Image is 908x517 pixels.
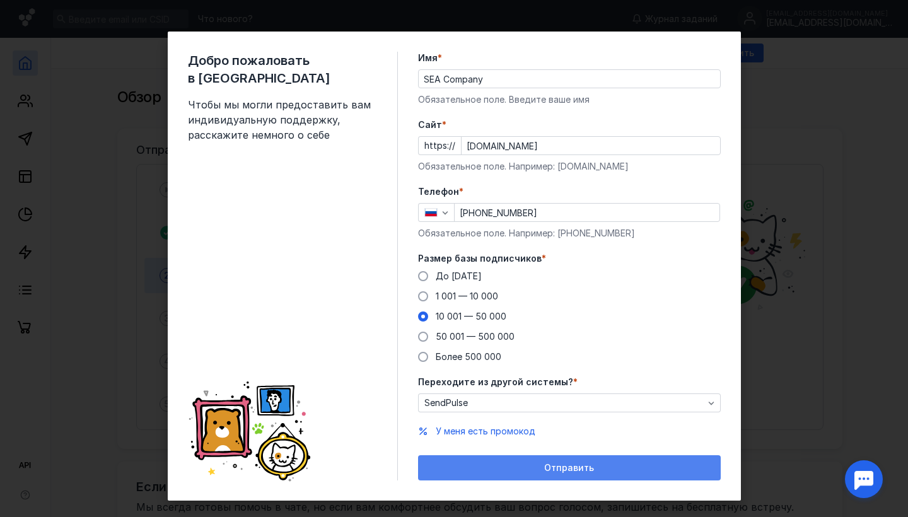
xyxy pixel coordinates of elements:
span: Отправить [544,463,594,473]
div: Обязательное поле. Например: [PHONE_NUMBER] [418,227,721,240]
span: Переходите из другой системы? [418,376,573,388]
span: 50 001 — 500 000 [436,331,515,342]
span: До [DATE] [436,270,482,281]
span: Размер базы подписчиков [418,252,542,265]
button: SendPulse [418,393,721,412]
span: 10 001 — 50 000 [436,311,506,322]
span: Имя [418,52,438,64]
span: Более 500 000 [436,351,501,362]
span: SendPulse [424,398,468,409]
span: Cайт [418,119,442,131]
span: Добро пожаловать в [GEOGRAPHIC_DATA] [188,52,377,87]
div: Обязательное поле. Например: [DOMAIN_NAME] [418,160,721,173]
span: 1 001 — 10 000 [436,291,498,301]
button: Отправить [418,455,721,480]
div: Обязательное поле. Введите ваше имя [418,93,721,106]
button: У меня есть промокод [436,425,535,438]
span: Чтобы мы могли предоставить вам индивидуальную поддержку, расскажите немного о себе [188,97,377,142]
span: У меня есть промокод [436,426,535,436]
span: Телефон [418,185,459,198]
